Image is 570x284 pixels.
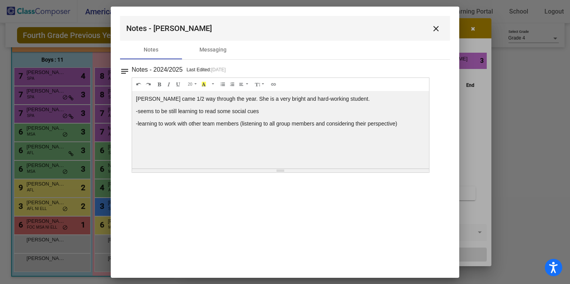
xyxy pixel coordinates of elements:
p: -learning to work with other team members (listening to all group members and considering their p... [136,120,425,127]
button: Redo (⌘+⇧+Z) [143,80,153,89]
button: Undo (⌘+Z) [134,80,144,89]
p: Last Edited: [187,66,226,74]
button: Underline (⌘+U) [173,80,183,89]
span: [DATE] [211,67,226,72]
button: Link (⌘+K) [269,80,278,89]
button: More Color [208,80,216,89]
div: Resize [132,169,429,172]
button: Bold (⌘+B) [155,80,165,89]
h3: Notes - 2024/2025 [132,64,183,75]
div: Notes [144,46,158,54]
button: Font Size [185,80,199,89]
button: Unordered list (⌘+⇧+NUM7) [218,80,228,89]
button: Recent Color [199,80,209,89]
p: [PERSON_NAME] came 1/2 way through the year. She is a very bright and hard-working student. [136,95,425,103]
span: 20 [188,82,192,86]
div: Messaging [199,46,227,54]
button: Ordered list (⌘+⇧+NUM8) [227,80,237,89]
mat-icon: close [431,24,441,33]
button: Italic (⌘+I) [164,80,174,89]
p: -seems to be still learning to read some social cues [136,107,425,115]
button: Line Height [253,80,267,89]
button: Paragraph [237,80,251,89]
mat-icon: notes [120,64,129,74]
span: Notes - [PERSON_NAME] [126,22,212,34]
